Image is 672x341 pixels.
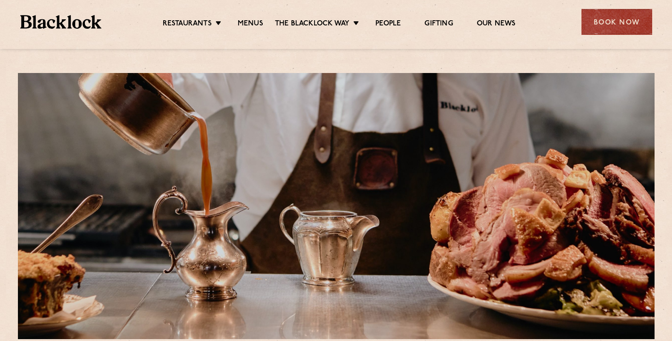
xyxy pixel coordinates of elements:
[20,15,102,29] img: BL_Textured_Logo-footer-cropped.svg
[581,9,652,35] div: Book Now
[424,19,453,30] a: Gifting
[375,19,401,30] a: People
[238,19,263,30] a: Menus
[477,19,516,30] a: Our News
[275,19,349,30] a: The Blacklock Way
[163,19,212,30] a: Restaurants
